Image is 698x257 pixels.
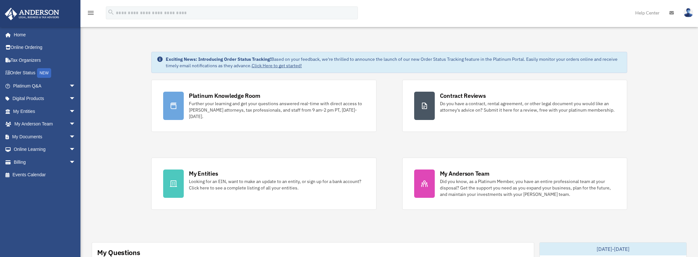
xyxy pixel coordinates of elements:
a: My Entities Looking for an EIN, want to make an update to an entity, or sign up for a bank accoun... [151,158,377,210]
a: Online Learningarrow_drop_down [5,143,85,156]
span: arrow_drop_down [69,156,82,169]
a: My Anderson Team Did you know, as a Platinum Member, you have an entire professional team at your... [402,158,628,210]
i: menu [87,9,95,17]
span: arrow_drop_down [69,118,82,131]
span: arrow_drop_down [69,130,82,143]
div: Did you know, as a Platinum Member, you have an entire professional team at your disposal? Get th... [440,178,616,197]
span: arrow_drop_down [69,143,82,156]
a: Contract Reviews Do you have a contract, rental agreement, or other legal document you would like... [402,80,628,132]
div: Based on your feedback, we're thrilled to announce the launch of our new Order Status Tracking fe... [166,56,622,69]
a: Click Here to get started! [252,63,302,69]
div: My Anderson Team [440,170,489,178]
span: arrow_drop_down [69,105,82,118]
a: My Entitiesarrow_drop_down [5,105,85,118]
div: Contract Reviews [440,92,486,100]
span: arrow_drop_down [69,79,82,93]
a: Online Ordering [5,41,85,54]
a: Events Calendar [5,169,85,181]
a: Billingarrow_drop_down [5,156,85,169]
a: My Documentsarrow_drop_down [5,130,85,143]
div: Further your learning and get your questions answered real-time with direct access to [PERSON_NAM... [189,100,365,120]
strong: Exciting News: Introducing Order Status Tracking! [166,56,271,62]
div: Platinum Knowledge Room [189,92,260,100]
a: My Anderson Teamarrow_drop_down [5,118,85,131]
a: Platinum Knowledge Room Further your learning and get your questions answered real-time with dire... [151,80,377,132]
div: NEW [37,68,51,78]
span: arrow_drop_down [69,92,82,106]
i: search [107,9,115,16]
img: User Pic [684,8,693,17]
a: Home [5,28,82,41]
a: Tax Organizers [5,54,85,67]
a: Digital Productsarrow_drop_down [5,92,85,105]
a: menu [87,11,95,17]
div: My Entities [189,170,218,178]
div: [DATE]-[DATE] [540,243,686,255]
div: Do you have a contract, rental agreement, or other legal document you would like an attorney's ad... [440,100,616,113]
img: Anderson Advisors Platinum Portal [3,8,61,20]
a: Order StatusNEW [5,67,85,80]
div: Looking for an EIN, want to make an update to an entity, or sign up for a bank account? Click her... [189,178,365,191]
a: Platinum Q&Aarrow_drop_down [5,79,85,92]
